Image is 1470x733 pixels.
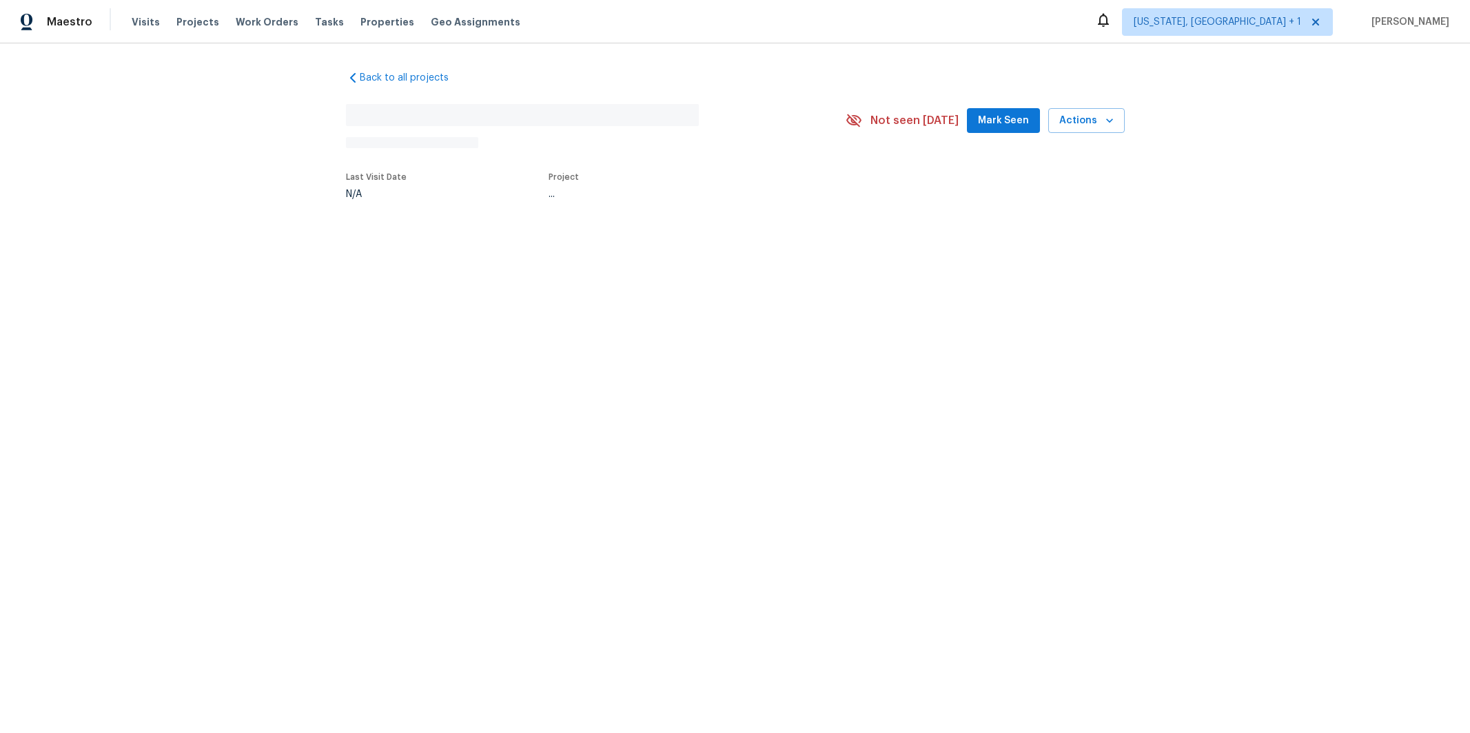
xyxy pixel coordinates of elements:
[176,15,219,29] span: Projects
[236,15,298,29] span: Work Orders
[870,114,959,127] span: Not seen [DATE]
[967,108,1040,134] button: Mark Seen
[1134,15,1301,29] span: [US_STATE], [GEOGRAPHIC_DATA] + 1
[1366,15,1449,29] span: [PERSON_NAME]
[978,112,1029,130] span: Mark Seen
[132,15,160,29] span: Visits
[1048,108,1125,134] button: Actions
[346,71,478,85] a: Back to all projects
[47,15,92,29] span: Maestro
[346,173,407,181] span: Last Visit Date
[431,15,520,29] span: Geo Assignments
[549,189,813,199] div: ...
[346,189,407,199] div: N/A
[549,173,579,181] span: Project
[360,15,414,29] span: Properties
[315,17,344,27] span: Tasks
[1059,112,1114,130] span: Actions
